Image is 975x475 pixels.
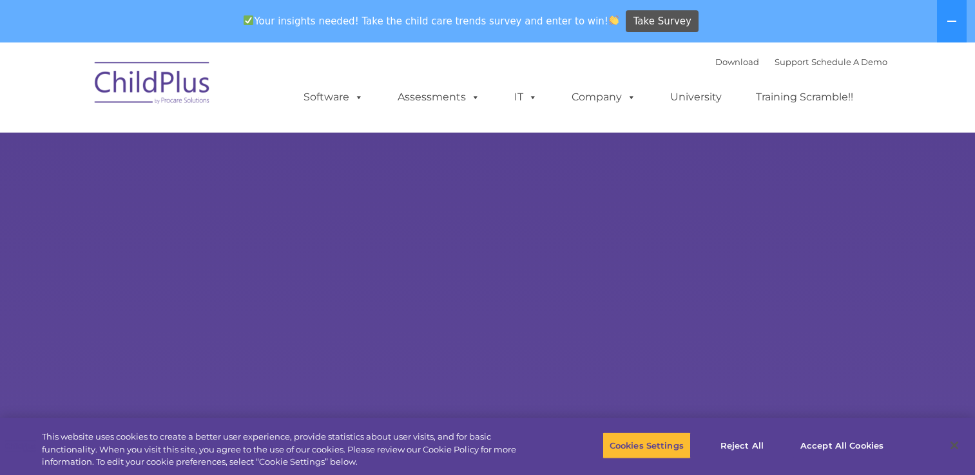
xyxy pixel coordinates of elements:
a: Company [559,84,649,110]
a: Support [775,57,809,67]
div: This website uses cookies to create a better user experience, provide statistics about user visit... [42,431,536,469]
span: Your insights needed! Take the child care trends survey and enter to win! [238,8,624,33]
button: Close [940,431,969,460]
a: Assessments [385,84,493,110]
span: Take Survey [633,10,691,33]
button: Cookies Settings [603,432,691,459]
img: ChildPlus by Procare Solutions [88,53,217,117]
button: Reject All [702,432,782,459]
a: IT [501,84,550,110]
a: Take Survey [626,10,699,33]
a: University [657,84,735,110]
a: Training Scramble!! [743,84,866,110]
font: | [715,57,887,67]
a: Schedule A Demo [811,57,887,67]
a: Download [715,57,759,67]
button: Accept All Cookies [793,432,891,459]
a: Software [291,84,376,110]
img: 👏 [609,15,619,25]
img: ✅ [244,15,253,25]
